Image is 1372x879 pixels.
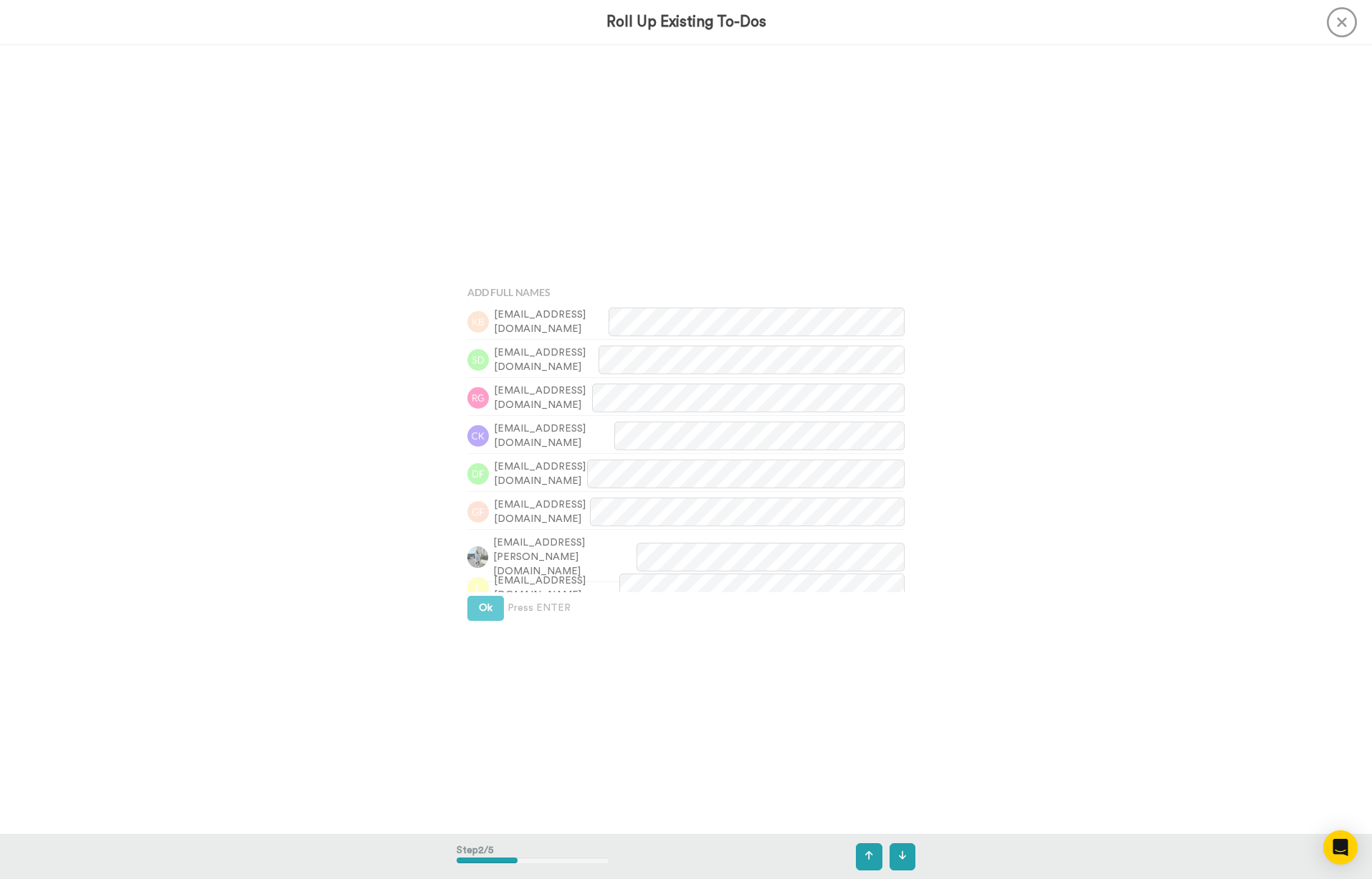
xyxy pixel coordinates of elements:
[494,308,609,336] span: [EMAIL_ADDRESS][DOMAIN_NAME]
[467,463,489,485] img: df.png
[479,603,492,613] span: Ok
[494,498,590,526] span: [EMAIL_ADDRESS][DOMAIN_NAME]
[467,287,905,298] h4: Add Full Names
[494,574,619,602] span: [EMAIL_ADDRESS][DOMAIN_NAME]
[467,546,488,568] img: 3ed8b98a-9c50-4148-839b-64483b42d48b.jpg
[467,387,489,409] img: rg.png
[494,384,592,412] span: [EMAIL_ADDRESS][DOMAIN_NAME]
[494,346,599,374] span: [EMAIL_ADDRESS][DOMAIN_NAME]
[467,501,489,523] img: gf.png
[493,536,637,579] span: [EMAIL_ADDRESS][PERSON_NAME][DOMAIN_NAME]
[494,460,587,488] span: [EMAIL_ADDRESS][DOMAIN_NAME]
[457,836,609,878] div: Step 2 / 5
[467,349,489,371] img: sd.png
[467,577,489,599] img: l.png
[467,311,489,333] img: kb.png
[1323,830,1358,865] div: Open Intercom Messenger
[467,596,504,622] button: Ok
[606,14,766,30] h3: Roll Up Existing To-Dos
[494,422,614,450] span: [EMAIL_ADDRESS][DOMAIN_NAME]
[467,425,489,447] img: ck.png
[508,601,571,615] span: Press ENTER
